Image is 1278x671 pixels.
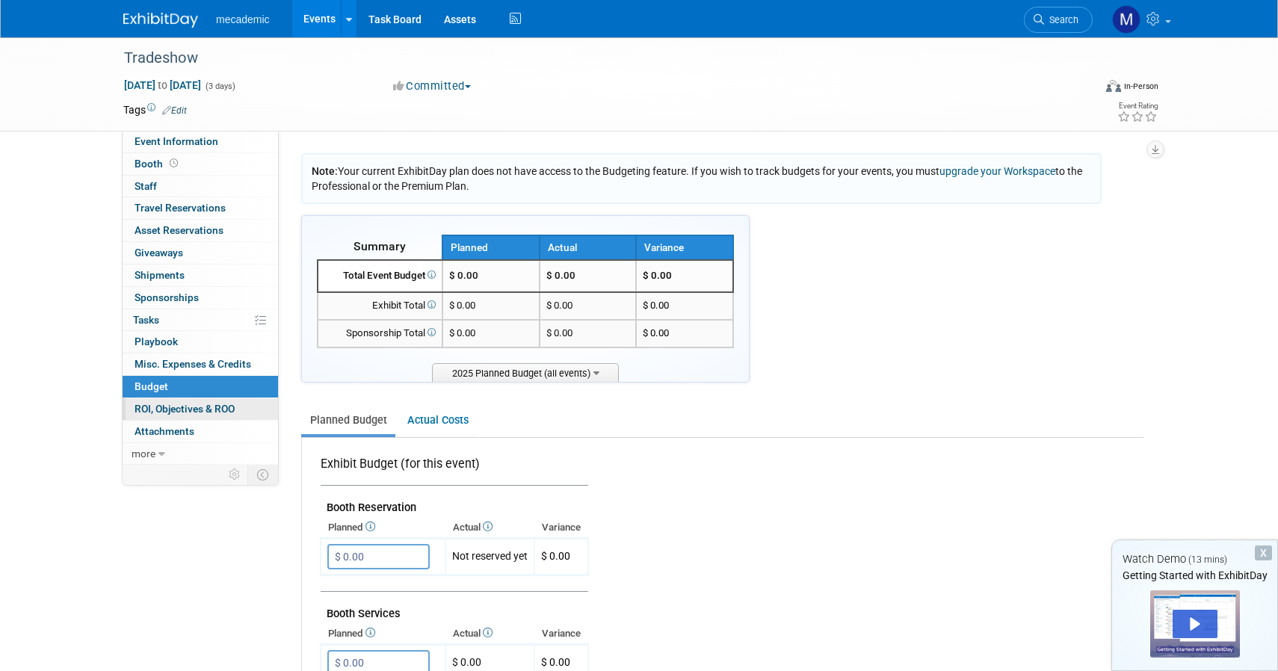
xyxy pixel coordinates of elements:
[123,102,187,117] td: Tags
[324,269,436,283] div: Total Event Budget
[541,550,570,562] span: $ 0.00
[540,260,637,292] td: $ 0.00
[123,197,278,219] a: Travel Reservations
[204,81,235,91] span: (3 days)
[449,300,475,311] span: $ 0.00
[222,465,248,484] td: Personalize Event Tab Strip
[1188,554,1227,565] span: (13 mins)
[636,235,733,260] th: Variance
[135,202,226,214] span: Travel Reservations
[534,623,588,644] th: Variance
[123,287,278,309] a: Sponsorships
[123,176,278,197] a: Staff
[312,165,1082,192] span: Your current ExhibitDay plan does not have access to the Budgeting feature. If you wish to track ...
[123,421,278,442] a: Attachments
[540,235,637,260] th: Actual
[445,517,534,538] th: Actual
[135,291,199,303] span: Sponsorships
[540,292,637,320] td: $ 0.00
[432,363,619,382] span: 2025 Planned Budget (all events)
[1112,568,1277,583] div: Getting Started with ExhibitDay
[123,153,278,175] a: Booth
[123,242,278,264] a: Giveaways
[123,265,278,286] a: Shipments
[135,158,181,170] span: Booth
[442,235,540,260] th: Planned
[216,13,270,25] span: mecademic
[398,406,477,434] a: Actual Costs
[135,247,183,259] span: Giveaways
[643,270,672,281] span: $ 0.00
[321,592,588,624] td: Booth Services
[119,45,1070,72] div: Tradeshow
[1123,81,1158,92] div: In-Person
[449,270,478,281] span: $ 0.00
[167,158,181,169] span: Booth not reserved yet
[643,327,669,338] span: $ 0.00
[135,335,178,347] span: Playbook
[123,376,278,398] a: Budget
[133,314,159,326] span: Tasks
[123,13,198,28] img: ExhibitDay
[123,78,202,92] span: [DATE] [DATE]
[321,456,582,480] div: Exhibit Budget (for this event)
[445,539,534,575] td: Not reserved yet
[321,623,445,644] th: Planned
[1255,545,1272,560] div: Dismiss
[162,105,187,116] a: Edit
[135,224,223,236] span: Asset Reservations
[540,320,637,347] td: $ 0.00
[541,656,570,668] span: $ 0.00
[301,406,395,434] a: Planned Budget
[312,165,338,177] span: Note:
[324,299,436,313] div: Exhibit Total
[1173,610,1217,638] div: Play
[135,358,251,370] span: Misc. Expenses & Credits
[1117,102,1158,110] div: Event Rating
[155,79,170,91] span: to
[321,486,588,518] td: Booth Reservation
[135,180,157,192] span: Staff
[388,78,477,94] button: Committed
[939,165,1055,177] a: upgrade your Workspace
[123,220,278,241] a: Asset Reservations
[123,398,278,420] a: ROI, Objectives & ROO
[135,269,185,281] span: Shipments
[123,443,278,465] a: more
[248,465,279,484] td: Toggle Event Tabs
[132,448,155,460] span: more
[123,309,278,331] a: Tasks
[321,517,445,538] th: Planned
[324,327,436,341] div: Sponsorship Total
[1112,5,1140,34] img: melissa cooper
[1106,80,1121,92] img: Format-Inperson.png
[534,517,588,538] th: Variance
[135,380,168,392] span: Budget
[1112,551,1277,567] div: Watch Demo
[123,331,278,353] a: Playbook
[123,353,278,375] a: Misc. Expenses & Credits
[135,135,218,147] span: Event Information
[1044,14,1078,25] span: Search
[449,327,475,338] span: $ 0.00
[135,403,235,415] span: ROI, Objectives & ROO
[643,300,669,311] span: $ 0.00
[1024,7,1093,33] a: Search
[445,623,534,644] th: Actual
[135,425,194,437] span: Attachments
[1004,78,1158,100] div: Event Format
[354,239,406,253] span: Summary
[123,131,278,152] a: Event Information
